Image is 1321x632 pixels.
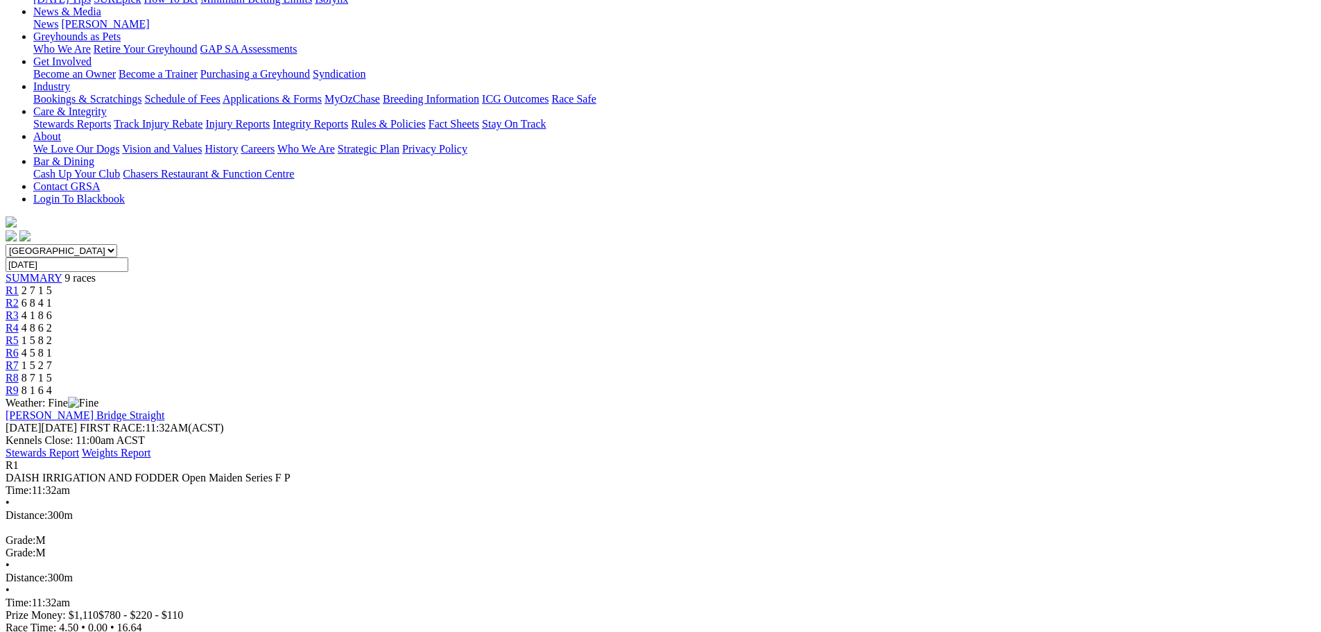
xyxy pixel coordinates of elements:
a: Fact Sheets [429,118,479,130]
div: 11:32am [6,484,1315,497]
div: 300m [6,509,1315,522]
span: 4 1 8 6 [21,309,52,321]
span: 9 races [64,272,96,284]
span: R1 [6,459,19,471]
div: Care & Integrity [33,118,1315,130]
a: R6 [6,347,19,359]
div: DAISH IRRIGATION AND FODDER Open Maiden Series F P [6,472,1315,484]
span: Grade: [6,547,36,558]
span: R7 [6,359,19,371]
a: Become a Trainer [119,68,198,80]
div: About [33,143,1315,155]
a: SUMMARY [6,272,62,284]
a: News [33,18,58,30]
span: 8 1 6 4 [21,384,52,396]
a: Bookings & Scratchings [33,93,141,105]
a: Industry [33,80,70,92]
a: R4 [6,322,19,334]
img: logo-grsa-white.png [6,216,17,228]
a: Bar & Dining [33,155,94,167]
a: History [205,143,238,155]
a: Who We Are [33,43,91,55]
a: Privacy Policy [402,143,467,155]
a: Schedule of Fees [144,93,220,105]
span: 4 5 8 1 [21,347,52,359]
span: Time: [6,484,32,496]
img: twitter.svg [19,230,31,241]
div: Kennels Close: 11:00am ACST [6,434,1315,447]
div: 11:32am [6,597,1315,609]
span: $780 - $220 - $110 [98,609,183,621]
a: [PERSON_NAME] Bridge Straight [6,409,164,421]
span: [DATE] [6,422,77,434]
div: M [6,547,1315,559]
a: Login To Blackbook [33,193,125,205]
a: Who We Are [277,143,335,155]
a: R3 [6,309,19,321]
a: R2 [6,297,19,309]
a: Rules & Policies [351,118,426,130]
a: Careers [241,143,275,155]
a: Vision and Values [122,143,202,155]
a: Retire Your Greyhound [94,43,198,55]
span: 8 7 1 5 [21,372,52,384]
span: Weather: Fine [6,397,98,409]
a: Breeding Information [383,93,479,105]
a: Race Safe [551,93,596,105]
div: Bar & Dining [33,168,1315,180]
a: R1 [6,284,19,296]
div: M [6,534,1315,547]
div: Industry [33,93,1315,105]
span: • [6,559,10,571]
input: Select date [6,257,128,272]
span: 4 8 6 2 [21,322,52,334]
a: Track Injury Rebate [114,118,202,130]
a: Cash Up Your Club [33,168,120,180]
a: R8 [6,372,19,384]
a: Become an Owner [33,68,116,80]
a: Contact GRSA [33,180,100,192]
a: Stay On Track [482,118,546,130]
span: 6 8 4 1 [21,297,52,309]
a: Care & Integrity [33,105,107,117]
a: Syndication [313,68,365,80]
a: News & Media [33,6,101,17]
a: Greyhounds as Pets [33,31,121,42]
a: MyOzChase [325,93,380,105]
a: Stewards Report [6,447,79,459]
a: Get Involved [33,55,92,67]
a: Injury Reports [205,118,270,130]
a: R9 [6,384,19,396]
a: Stewards Reports [33,118,111,130]
div: Greyhounds as Pets [33,43,1315,55]
a: Strategic Plan [338,143,399,155]
a: We Love Our Dogs [33,143,119,155]
span: • [6,497,10,509]
span: 2 7 1 5 [21,284,52,296]
a: [PERSON_NAME] [61,18,149,30]
a: Chasers Restaurant & Function Centre [123,168,294,180]
span: Time: [6,597,32,608]
span: [DATE] [6,422,42,434]
a: Weights Report [82,447,151,459]
div: News & Media [33,18,1315,31]
span: FIRST RACE: [80,422,145,434]
a: Applications & Forms [223,93,322,105]
a: R5 [6,334,19,346]
img: Fine [68,397,98,409]
span: 1 5 2 7 [21,359,52,371]
span: 1 5 8 2 [21,334,52,346]
a: ICG Outcomes [482,93,549,105]
div: 300m [6,572,1315,584]
a: GAP SA Assessments [200,43,297,55]
div: Get Involved [33,68,1315,80]
span: Distance: [6,509,47,521]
